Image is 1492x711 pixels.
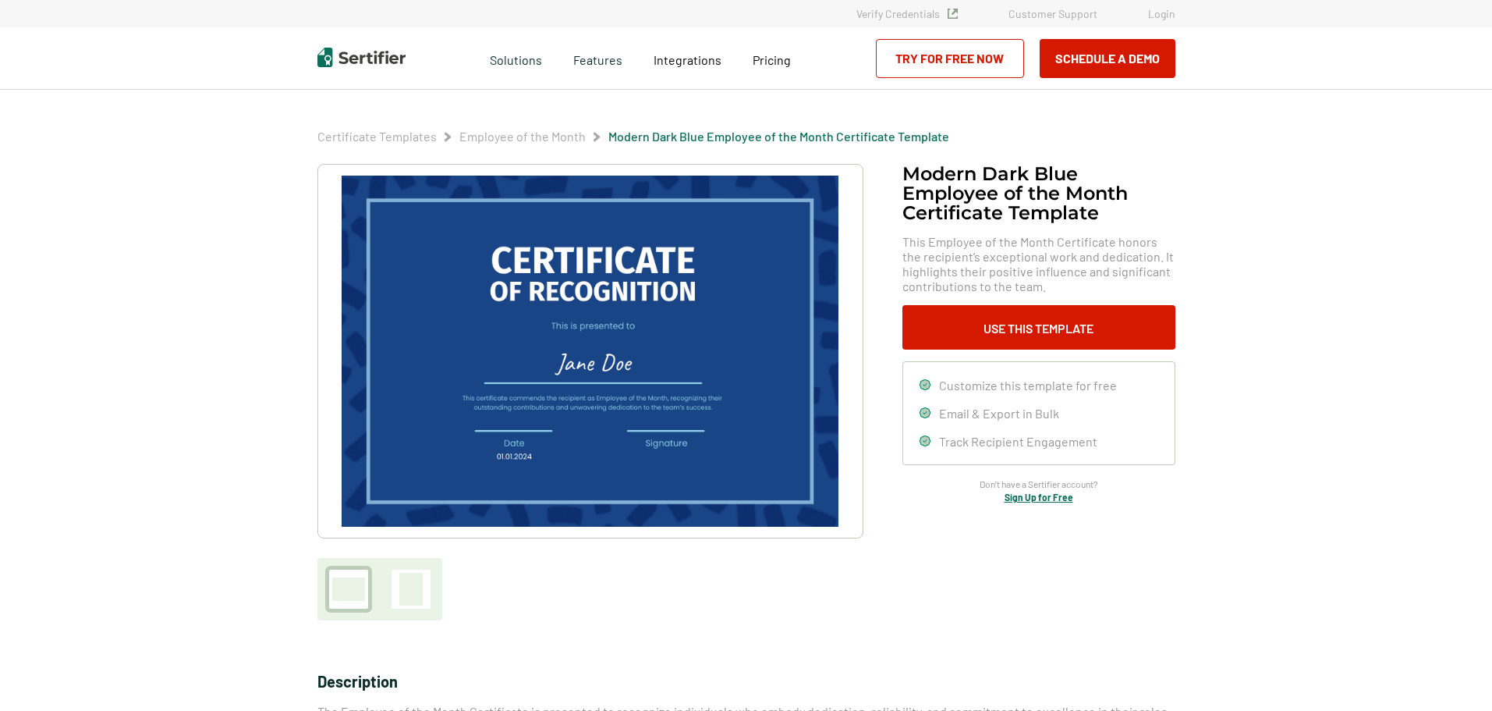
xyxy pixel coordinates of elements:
img: Modern Dark Blue Employee of the Month Certificate Template [342,176,838,527]
span: Solutions [490,48,542,68]
span: Description [317,672,398,691]
a: Sign Up for Free [1005,492,1073,503]
span: Customize this template for free [939,378,1117,393]
span: Integrations [654,52,721,67]
button: Use This Template [902,305,1175,350]
span: Don’t have a Sertifier account? [980,477,1098,492]
a: Employee of the Month [459,129,586,144]
div: Breadcrumb [317,129,949,144]
a: Pricing [753,48,791,68]
span: Pricing [753,52,791,67]
span: Features [573,48,622,68]
a: Customer Support [1008,7,1097,20]
img: Sertifier | Digital Credentialing Platform [317,48,406,67]
a: Verify Credentials [856,7,958,20]
span: This Employee of the Month Certificate honors the recipient’s exceptional work and dedication. It... [902,234,1175,293]
a: Integrations [654,48,721,68]
h1: Modern Dark Blue Employee of the Month Certificate Template [902,164,1175,222]
img: Verified [948,9,958,19]
a: Try for Free Now [876,39,1024,78]
span: Email & Export in Bulk [939,406,1059,421]
a: Login [1148,7,1175,20]
span: Track Recipient Engagement [939,434,1097,449]
a: Modern Dark Blue Employee of the Month Certificate Template [608,129,949,144]
a: Certificate Templates [317,129,437,144]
